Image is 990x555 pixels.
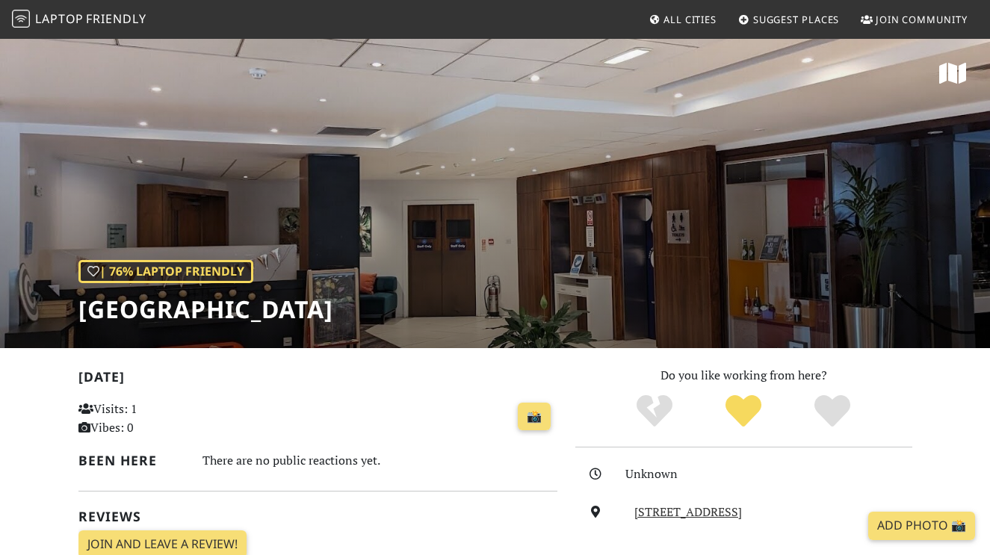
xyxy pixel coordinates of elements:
h1: [GEOGRAPHIC_DATA] [78,295,333,323]
div: No [610,393,699,430]
a: 📸 [518,403,551,431]
div: | 76% Laptop Friendly [78,260,253,284]
span: Friendly [86,10,146,27]
a: Add Photo 📸 [868,512,975,540]
a: [STREET_ADDRESS] [634,503,742,520]
img: LaptopFriendly [12,10,30,28]
p: Visits: 1 Vibes: 0 [78,400,226,438]
h2: [DATE] [78,369,557,391]
span: Join Community [876,13,968,26]
div: Yes [699,393,788,430]
a: All Cities [643,6,723,33]
a: Join Community [855,6,974,33]
span: Laptop [35,10,84,27]
a: Suggest Places [732,6,846,33]
h2: Been here [78,453,185,468]
p: Do you like working from here? [575,366,912,385]
span: Suggest Places [753,13,840,26]
div: There are no public reactions yet. [202,450,557,471]
span: All Cities [663,13,717,26]
div: Unknown [625,465,921,484]
a: LaptopFriendly LaptopFriendly [12,7,146,33]
h2: Reviews [78,509,557,524]
div: Definitely! [788,393,876,430]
